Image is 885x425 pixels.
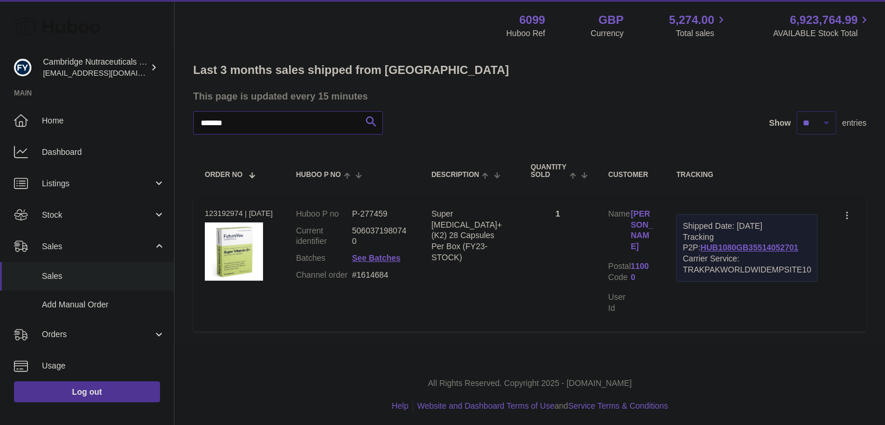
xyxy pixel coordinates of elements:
[296,208,352,219] dt: Huboo P no
[184,378,876,389] p: All Rights Reserved. Copyright 2025 - [DOMAIN_NAME]
[608,208,631,256] dt: Name
[42,147,165,158] span: Dashboard
[608,171,653,179] div: Customer
[773,12,871,39] a: 6,923,764.99 AVAILABLE Stock Total
[431,171,479,179] span: Description
[676,214,818,282] div: Tracking P2P:
[352,225,408,247] dd: 5060371980740
[676,171,818,179] div: Tracking
[842,118,866,129] span: entries
[669,12,715,28] span: 5,274.00
[790,12,858,28] span: 6,923,764.99
[205,208,273,219] div: 123192974 | [DATE]
[14,381,160,402] a: Log out
[519,12,545,28] strong: 6099
[42,360,165,371] span: Usage
[773,28,871,39] span: AVAILABLE Stock Total
[683,221,811,232] div: Shipped Date: [DATE]
[701,243,798,252] a: HUB1080GB35514052701
[296,270,352,281] dt: Channel order
[769,118,791,129] label: Show
[631,261,653,283] a: 11000
[193,90,863,102] h3: This page is updated every 15 minutes
[42,241,153,252] span: Sales
[14,59,31,76] img: internalAdmin-6099@internal.huboo.com
[568,401,668,410] a: Service Terms & Conditions
[352,253,400,263] a: See Batches
[42,271,165,282] span: Sales
[631,208,653,253] a: [PERSON_NAME]
[296,171,341,179] span: Huboo P no
[42,299,165,310] span: Add Manual Order
[519,197,596,331] td: 1
[43,68,171,77] span: [EMAIL_ADDRESS][DOMAIN_NAME]
[42,115,165,126] span: Home
[669,12,728,39] a: 5,274.00 Total sales
[598,12,623,28] strong: GBP
[205,171,243,179] span: Order No
[352,270,408,281] dd: #1614684
[413,401,668,412] li: and
[608,292,631,314] dt: User Id
[352,208,408,219] dd: P-277459
[676,28,727,39] span: Total sales
[296,253,352,264] dt: Batches
[608,261,631,286] dt: Postal Code
[683,253,811,275] div: Carrier Service: TRAKPAKWORLDWIDEMPSITE10
[43,56,148,79] div: Cambridge Nutraceuticals Ltd
[392,401,408,410] a: Help
[506,28,545,39] div: Huboo Ref
[417,401,555,410] a: Website and Dashboard Terms of Use
[431,208,507,263] div: Super [MEDICAL_DATA]+ (K2) 28 Capsules Per Box (FY23-STOCK)
[531,164,567,179] span: Quantity Sold
[42,178,153,189] span: Listings
[296,225,352,247] dt: Current identifier
[193,62,509,78] h2: Last 3 months sales shipped from [GEOGRAPHIC_DATA]
[205,222,263,281] img: 1619454718.png
[591,28,624,39] div: Currency
[42,329,153,340] span: Orders
[42,210,153,221] span: Stock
